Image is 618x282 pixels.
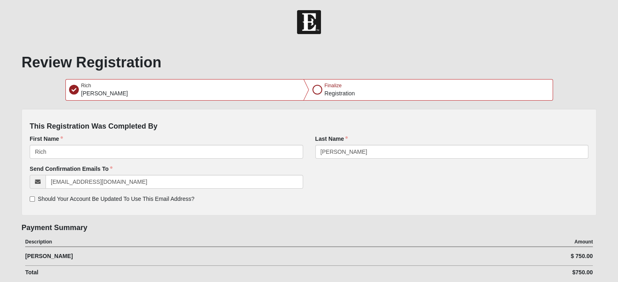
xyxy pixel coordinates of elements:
p: Registration [325,89,355,98]
span: Rich [81,83,91,88]
div: $ 750.00 [451,252,593,260]
label: Send Confirmation Emails To [30,165,113,173]
div: [PERSON_NAME] [25,252,451,260]
span: Should Your Account Be Updated To Use This Email Address? [38,196,195,202]
strong: Description [25,239,52,245]
h4: This Registration Was Completed By [30,122,588,131]
input: Should Your Account Be Updated To Use This Email Address? [30,196,35,202]
div: Total [25,268,451,277]
strong: Amount [575,239,593,245]
label: First Name [30,135,63,143]
label: Last Name [315,135,348,143]
h4: Payment Summary [22,224,596,232]
span: Finalize [325,83,342,88]
img: Church of Eleven22 Logo [297,10,321,34]
h1: Review Registration [22,54,596,71]
div: $750.00 [451,268,593,277]
p: [PERSON_NAME] [81,89,128,98]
